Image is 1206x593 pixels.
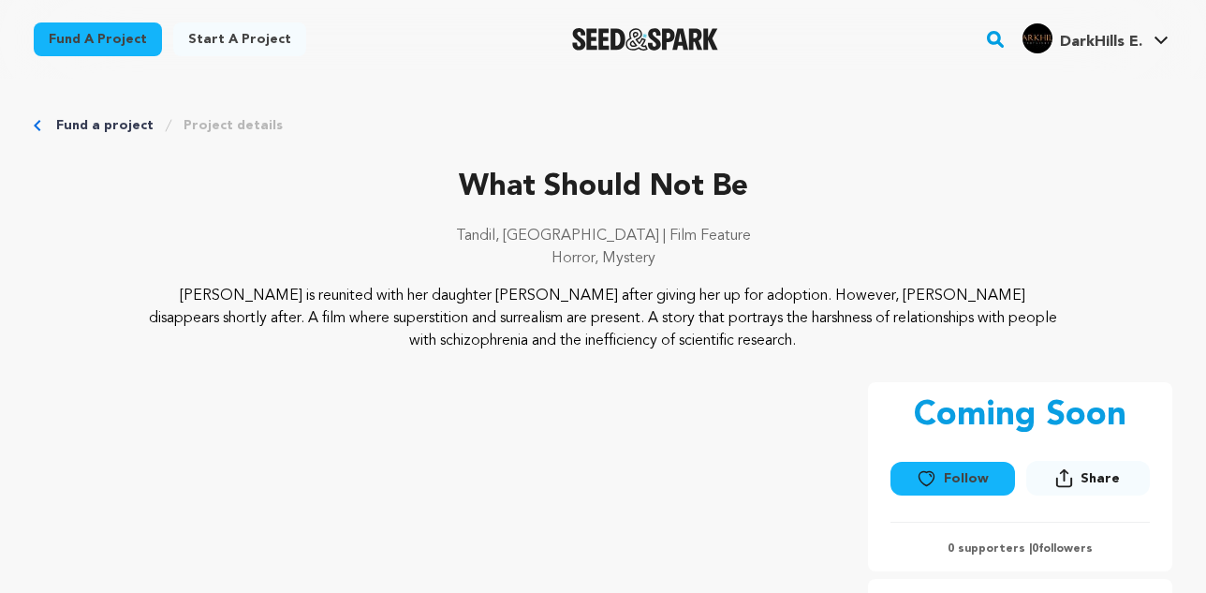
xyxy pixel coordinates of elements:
p: [PERSON_NAME] is reunited with her daughter [PERSON_NAME] after giving her up for adoption. Howev... [148,285,1059,352]
img: b43f3a461490f4a4.jpg [1022,23,1052,53]
p: 0 supporters | followers [890,541,1150,556]
a: Start a project [173,22,306,56]
span: 0 [1032,543,1038,555]
span: DarkHills E. [1060,35,1142,50]
p: Coming Soon [914,397,1126,435]
a: DarkHills E.'s Profile [1019,20,1172,53]
div: DarkHills E.'s Profile [1022,23,1142,53]
a: Seed&Spark Homepage [572,28,719,51]
p: What Should Not Be [34,165,1172,210]
a: Fund a project [56,116,154,135]
a: Project details [184,116,283,135]
p: Tandil, [GEOGRAPHIC_DATA] | Film Feature [34,225,1172,247]
div: Breadcrumb [34,116,1172,135]
button: Share [1026,461,1150,496]
p: Horror, Mystery [34,247,1172,270]
img: Seed&Spark Logo Dark Mode [572,28,719,51]
span: DarkHills E.'s Profile [1019,20,1172,59]
span: Share [1026,461,1150,503]
a: Fund a project [34,22,162,56]
button: Follow [890,462,1014,496]
span: Share [1081,469,1120,488]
